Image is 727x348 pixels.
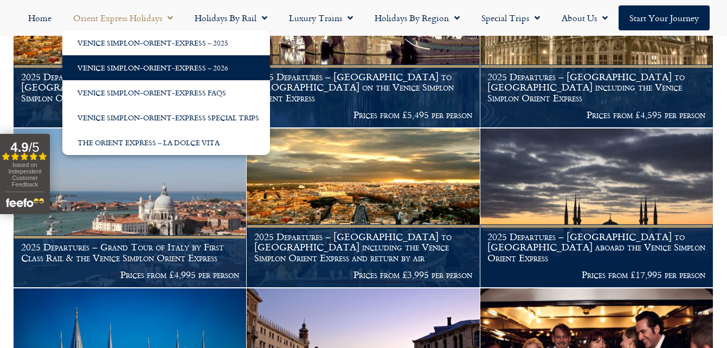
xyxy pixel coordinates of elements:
p: Prices from £4,495 per person [21,109,239,120]
a: Venice Simplon-Orient-Express Special Trips [62,105,270,130]
a: Luxury Trains [278,5,364,30]
p: Prices from £5,495 per person [254,109,472,120]
a: 2025 Departures – [GEOGRAPHIC_DATA] to [GEOGRAPHIC_DATA] aboard the Venice Simplon Orient Express... [480,128,713,288]
h1: 2025 Departures – [GEOGRAPHIC_DATA] to [GEOGRAPHIC_DATA] including the Venice Simplon Orient Expr... [254,231,472,263]
a: Start your Journey [619,5,710,30]
h1: 2025 Departures – Grand Tour of Italy by First Class Rail & the Venice Simplon Orient Express [21,242,239,263]
a: 2025 Departures – Grand Tour of Italy by First Class Rail & the Venice Simplon Orient Express Pri... [14,128,247,288]
a: Venice Simplon-Orient-Express FAQs [62,80,270,105]
p: Prices from £4,595 per person [487,109,705,120]
a: 2025 Departures – [GEOGRAPHIC_DATA] to [GEOGRAPHIC_DATA] including the Venice Simplon Orient Expr... [247,128,480,288]
a: Special Trips [471,5,551,30]
h1: 2025 Departures – [GEOGRAPHIC_DATA] to [GEOGRAPHIC_DATA] on the Venice Simplon Orient Express [254,72,472,104]
a: Home [17,5,62,30]
p: Prices from £17,995 per person [487,269,705,280]
p: Prices from £4,995 per person [21,269,239,280]
h1: 2025 Departures – [GEOGRAPHIC_DATA] to [GEOGRAPHIC_DATA] including the Venice Simplon Orient Express [487,72,705,104]
h1: 2025 Departures – [GEOGRAPHIC_DATA] to [GEOGRAPHIC_DATA] aboard the Venice Simplon Orient Express [487,231,705,263]
p: Prices from £3,995 per person [254,269,472,280]
a: Orient Express Holidays [62,5,184,30]
a: Venice Simplon-Orient-Express – 2026 [62,55,270,80]
a: Holidays by Region [364,5,471,30]
nav: Menu [5,5,722,30]
a: Holidays by Rail [184,5,278,30]
a: The Orient Express – La Dolce Vita [62,130,270,155]
h1: 2025 Departures – [GEOGRAPHIC_DATA] to [GEOGRAPHIC_DATA] including the Venice Simplon Orient Express [21,72,239,104]
a: About Us [551,5,619,30]
a: Venice Simplon-Orient-Express – 2025 [62,30,270,55]
ul: Orient Express Holidays [62,30,270,155]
